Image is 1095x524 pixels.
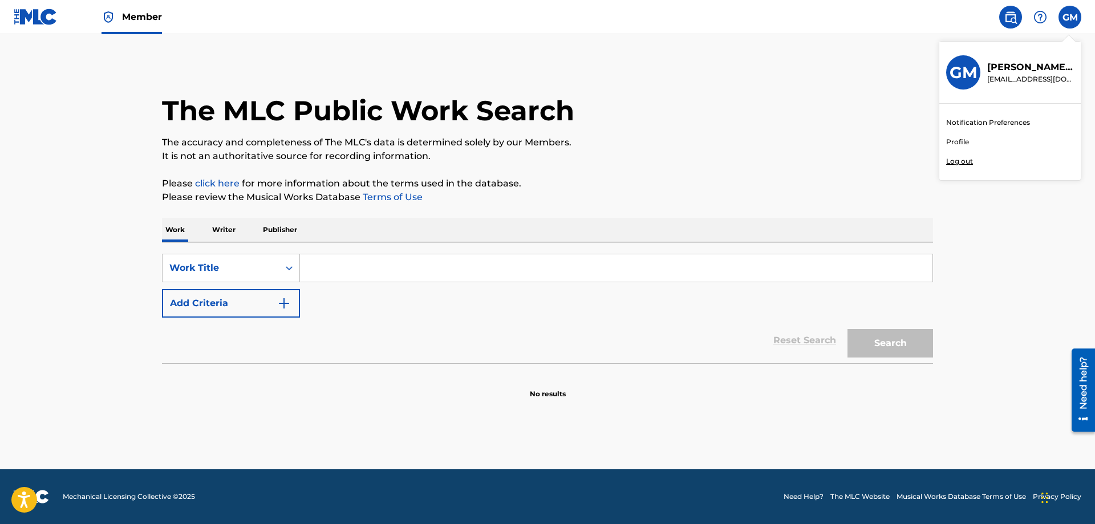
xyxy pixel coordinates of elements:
[946,117,1030,128] a: Notification Preferences
[999,6,1022,29] a: Public Search
[277,296,291,310] img: 9d2ae6d4665cec9f34b9.svg
[102,10,115,24] img: Top Rightsholder
[162,94,574,128] h1: The MLC Public Work Search
[162,254,933,363] form: Search Form
[122,10,162,23] span: Member
[784,491,824,502] a: Need Help?
[1029,6,1052,29] div: Help
[950,63,978,83] h3: GM
[63,491,195,502] span: Mechanical Licensing Collective © 2025
[1038,469,1095,524] iframe: Chat Widget
[162,149,933,163] p: It is not an authoritative source for recording information.
[14,9,58,25] img: MLC Logo
[162,177,933,190] p: Please for more information about the terms used in the database.
[209,218,239,242] p: Writer
[169,261,272,275] div: Work Title
[162,218,188,242] p: Work
[946,156,973,166] p: Log out
[1041,481,1048,515] div: Drag
[1033,10,1047,24] img: help
[1058,6,1081,29] div: User Menu
[1004,10,1017,24] img: search
[946,137,969,147] a: Profile
[195,178,240,189] a: click here
[1033,491,1081,502] a: Privacy Policy
[830,491,890,502] a: The MLC Website
[987,74,1074,84] p: griffinmeehan0@gmail.com
[530,375,566,399] p: No results
[897,491,1026,502] a: Musical Works Database Terms of Use
[162,289,300,318] button: Add Criteria
[259,218,301,242] p: Publisher
[162,136,933,149] p: The accuracy and completeness of The MLC's data is determined solely by our Members.
[987,60,1074,74] p: Griffin Meehan
[14,490,49,503] img: logo
[162,190,933,204] p: Please review the Musical Works Database
[1063,343,1095,438] iframe: Resource Center
[360,192,423,202] a: Terms of Use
